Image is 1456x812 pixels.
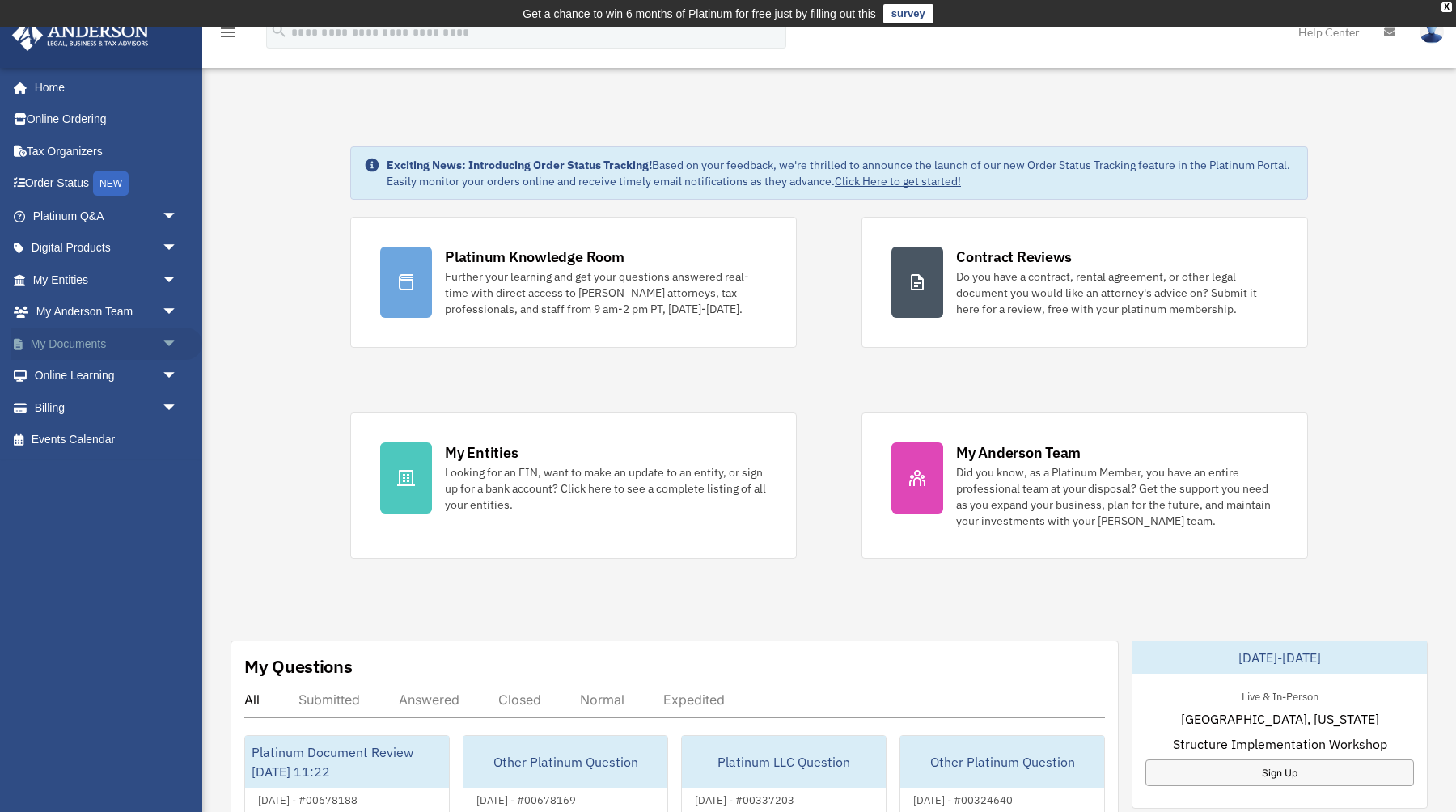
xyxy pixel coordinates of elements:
a: Home [11,71,194,104]
div: My Entities [445,442,518,463]
div: My Anderson Team [956,442,1081,463]
div: close [1441,2,1452,12]
a: Online Ordering [11,104,202,136]
div: Answered [399,691,459,708]
a: Sign Up [1145,759,1414,786]
div: Did you know, as a Platinum Member, you have an entire professional team at your disposal? Get th... [956,464,1278,529]
span: arrow_drop_down [162,360,194,393]
img: Anderson Advisors Platinum Portal [7,19,154,51]
span: arrow_drop_down [162,391,194,425]
i: menu [218,23,238,42]
div: Closed [498,691,541,708]
div: Further your learning and get your questions answered real-time with direct access to [PERSON_NAM... [445,269,767,317]
div: Live & In-Person [1229,687,1331,704]
div: Other Platinum Question [463,736,667,788]
div: [DATE] - #00324640 [900,790,1026,807]
span: arrow_drop_down [162,232,194,265]
a: My Documentsarrow_drop_down [11,328,202,360]
span: arrow_drop_down [162,264,194,297]
a: Order StatusNEW [11,167,202,201]
div: Submitted [298,691,360,708]
div: Based on your feedback, we're thrilled to announce the launch of our new Order Status Tracking fe... [387,157,1294,189]
div: NEW [93,171,129,196]
a: Online Learningarrow_drop_down [11,360,202,392]
a: survey [883,4,933,23]
i: search [270,22,288,40]
div: Contract Reviews [956,247,1072,267]
a: Events Calendar [11,424,202,456]
span: arrow_drop_down [162,296,194,329]
img: User Pic [1420,20,1444,44]
div: Other Platinum Question [900,736,1104,788]
div: Platinum Knowledge Room [445,247,624,267]
div: [DATE] - #00337203 [682,790,807,807]
div: [DATE] - #00678188 [245,790,370,807]
a: Platinum Q&Aarrow_drop_down [11,200,202,232]
span: arrow_drop_down [162,328,194,361]
a: My Anderson Team Did you know, as a Platinum Member, you have an entire professional team at your... [861,412,1308,559]
div: All [244,691,260,708]
div: Looking for an EIN, want to make an update to an entity, or sign up for a bank account? Click her... [445,464,767,513]
strong: Exciting News: Introducing Order Status Tracking! [387,158,652,172]
div: [DATE] - #00678169 [463,790,589,807]
a: Click Here to get started! [835,174,961,188]
a: Contract Reviews Do you have a contract, rental agreement, or other legal document you would like... [861,217,1308,348]
a: menu [218,28,238,42]
div: My Questions [244,654,353,679]
a: My Entitiesarrow_drop_down [11,264,202,296]
div: Get a chance to win 6 months of Platinum for free just by filling out this [523,4,876,23]
div: Normal [580,691,624,708]
div: Platinum Document Review [DATE] 11:22 [245,736,449,788]
div: Expedited [663,691,725,708]
span: arrow_drop_down [162,200,194,233]
a: My Entities Looking for an EIN, want to make an update to an entity, or sign up for a bank accoun... [350,412,797,559]
a: Platinum Knowledge Room Further your learning and get your questions answered real-time with dire... [350,217,797,348]
div: [DATE]-[DATE] [1132,641,1427,674]
span: Structure Implementation Workshop [1173,734,1387,754]
div: Platinum LLC Question [682,736,886,788]
span: [GEOGRAPHIC_DATA], [US_STATE] [1181,709,1379,729]
a: My Anderson Teamarrow_drop_down [11,296,202,328]
a: Tax Organizers [11,135,202,167]
a: Billingarrow_drop_down [11,391,202,424]
div: Do you have a contract, rental agreement, or other legal document you would like an attorney's ad... [956,269,1278,317]
a: Digital Productsarrow_drop_down [11,232,202,264]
